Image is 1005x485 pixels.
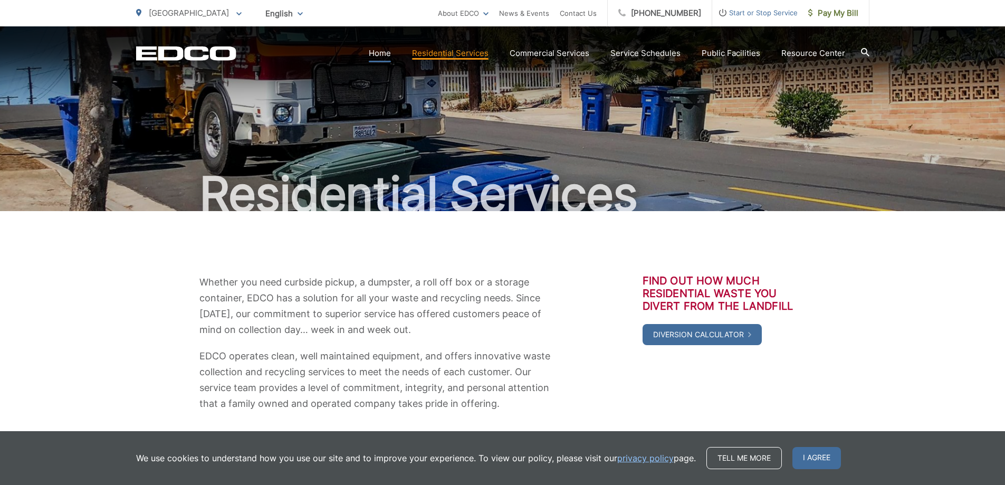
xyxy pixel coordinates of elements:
[412,47,489,60] a: Residential Services
[199,274,553,338] p: Whether you need curbside pickup, a dumpster, a roll off box or a storage container, EDCO has a s...
[792,447,841,469] span: I agree
[369,47,391,60] a: Home
[560,7,597,20] a: Contact Us
[510,47,589,60] a: Commercial Services
[617,452,674,464] a: privacy policy
[149,8,229,18] span: [GEOGRAPHIC_DATA]
[610,47,681,60] a: Service Schedules
[438,7,489,20] a: About EDCO
[706,447,782,469] a: Tell me more
[136,452,696,464] p: We use cookies to understand how you use our site and to improve your experience. To view our pol...
[781,47,845,60] a: Resource Center
[702,47,760,60] a: Public Facilities
[136,168,869,221] h1: Residential Services
[499,7,549,20] a: News & Events
[643,274,806,312] h3: Find out how much residential waste you divert from the landfill
[199,348,553,412] p: EDCO operates clean, well maintained equipment, and offers innovative waste collection and recycl...
[643,324,762,345] a: Diversion Calculator
[257,4,311,23] span: English
[136,46,236,61] a: EDCD logo. Return to the homepage.
[808,7,858,20] span: Pay My Bill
